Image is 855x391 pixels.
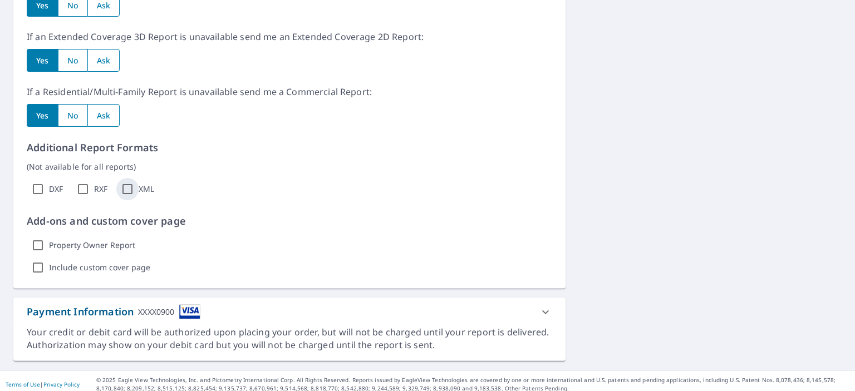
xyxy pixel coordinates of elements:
[27,326,552,352] div: Your credit or debit card will be authorized upon placing your order, but will not be charged unt...
[27,304,200,319] div: Payment Information
[27,161,552,172] p: (Not available for all reports)
[43,380,80,388] a: Privacy Policy
[27,140,552,155] p: Additional Report Formats
[139,184,154,194] label: XML
[27,214,552,229] p: Add-ons and custom cover page
[49,184,63,194] label: DXF
[138,304,174,319] div: XXXX0900
[49,240,135,250] label: Property Owner Report
[6,380,40,388] a: Terms of Use
[27,30,552,43] p: If an Extended Coverage 3D Report is unavailable send me an Extended Coverage 2D Report:
[27,85,552,98] p: If a Residential/Multi-Family Report is unavailable send me a Commercial Report:
[49,263,150,273] label: Include custom cover page
[6,381,80,388] p: |
[13,298,566,326] div: Payment InformationXXXX0900cardImage
[179,304,200,319] img: cardImage
[94,184,107,194] label: RXF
